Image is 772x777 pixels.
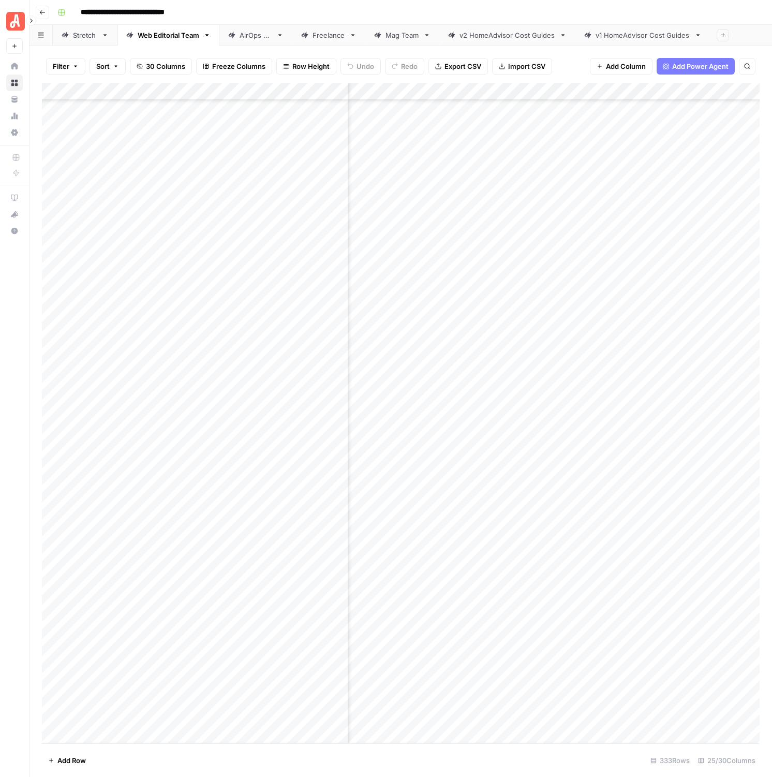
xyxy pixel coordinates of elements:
[6,206,23,223] button: What's new?
[73,30,97,40] div: Stretch
[606,61,646,71] span: Add Column
[646,752,694,769] div: 333 Rows
[6,124,23,141] a: Settings
[6,8,23,34] button: Workspace: Angi
[146,61,185,71] span: 30 Columns
[385,58,424,75] button: Redo
[357,61,374,71] span: Undo
[575,25,710,46] a: v1 HomeAdvisor Cost Guides
[292,25,365,46] a: Freelance
[6,58,23,75] a: Home
[138,30,199,40] div: Web Editorial Team
[340,58,381,75] button: Undo
[6,91,23,108] a: Your Data
[212,61,265,71] span: Freeze Columns
[6,189,23,206] a: AirOps Academy
[53,61,69,71] span: Filter
[292,61,330,71] span: Row Height
[428,58,488,75] button: Export CSV
[90,58,126,75] button: Sort
[596,30,690,40] div: v1 HomeAdvisor Cost Guides
[7,207,22,222] div: What's new?
[385,30,419,40] div: Mag Team
[117,25,219,46] a: Web Editorial Team
[313,30,345,40] div: Freelance
[6,75,23,91] a: Browse
[6,108,23,124] a: Usage
[196,58,272,75] button: Freeze Columns
[130,58,192,75] button: 30 Columns
[96,61,110,71] span: Sort
[276,58,336,75] button: Row Height
[365,25,439,46] a: Mag Team
[53,25,117,46] a: Stretch
[401,61,418,71] span: Redo
[508,61,545,71] span: Import CSV
[240,30,272,40] div: AirOps QA
[444,61,481,71] span: Export CSV
[590,58,652,75] button: Add Column
[6,223,23,239] button: Help + Support
[657,58,735,75] button: Add Power Agent
[459,30,555,40] div: v2 HomeAdvisor Cost Guides
[6,12,25,31] img: Angi Logo
[439,25,575,46] a: v2 HomeAdvisor Cost Guides
[694,752,760,769] div: 25/30 Columns
[46,58,85,75] button: Filter
[219,25,292,46] a: AirOps QA
[672,61,729,71] span: Add Power Agent
[492,58,552,75] button: Import CSV
[42,752,92,769] button: Add Row
[57,755,86,766] span: Add Row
